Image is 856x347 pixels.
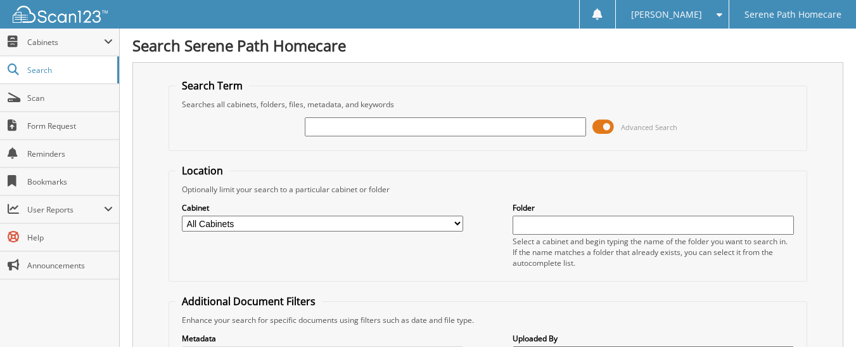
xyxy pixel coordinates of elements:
span: Form Request [27,121,113,131]
div: Enhance your search for specific documents using filters such as date and file type. [176,315,800,325]
span: Bookmarks [27,176,113,187]
span: User Reports [27,204,104,215]
span: Advanced Search [621,122,677,132]
label: Folder [513,202,794,213]
span: Search [27,65,111,75]
label: Cabinet [182,202,463,213]
img: scan123-logo-white.svg [13,6,108,23]
label: Metadata [182,333,463,344]
label: Uploaded By [513,333,794,344]
div: Searches all cabinets, folders, files, metadata, and keywords [176,99,800,110]
span: [PERSON_NAME] [631,11,702,18]
span: Reminders [27,148,113,159]
div: Select a cabinet and begin typing the name of the folder you want to search in. If the name match... [513,236,794,268]
legend: Search Term [176,79,249,93]
span: Scan [27,93,113,103]
span: Help [27,232,113,243]
iframe: Chat Widget [793,286,856,347]
span: Serene Path Homecare [744,11,841,18]
div: Optionally limit your search to a particular cabinet or folder [176,184,800,195]
span: Cabinets [27,37,104,48]
legend: Location [176,164,229,178]
h1: Search Serene Path Homecare [132,35,843,56]
span: Announcements [27,260,113,271]
legend: Additional Document Filters [176,294,322,308]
